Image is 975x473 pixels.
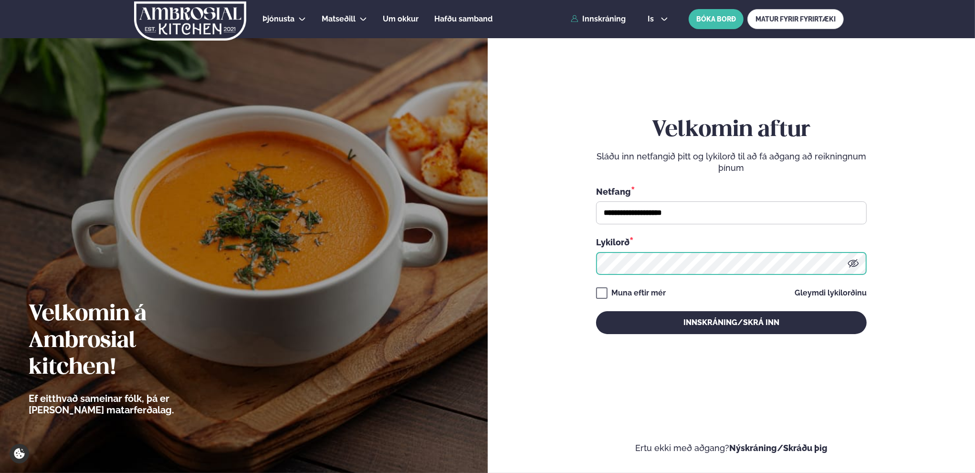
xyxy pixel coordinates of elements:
[29,393,227,416] p: Ef eitthvað sameinar fólk, þá er [PERSON_NAME] matarferðalag.
[747,9,844,29] a: MATUR FYRIR FYRIRTÆKI
[640,15,676,23] button: is
[596,185,867,198] div: Netfang
[322,13,356,25] a: Matseðill
[383,13,419,25] a: Um okkur
[10,444,29,463] a: Cookie settings
[596,117,867,144] h2: Velkomin aftur
[516,442,947,454] p: Ertu ekki með aðgang?
[795,289,867,297] a: Gleymdi lykilorðinu
[596,236,867,248] div: Lykilorð
[689,9,744,29] button: BÓKA BORÐ
[29,301,227,381] h2: Velkomin á Ambrosial kitchen!
[262,13,294,25] a: Þjónusta
[383,14,419,23] span: Um okkur
[434,13,493,25] a: Hafðu samband
[648,15,657,23] span: is
[133,1,247,41] img: logo
[729,443,828,453] a: Nýskráning/Skráðu þig
[322,14,356,23] span: Matseðill
[434,14,493,23] span: Hafðu samband
[262,14,294,23] span: Þjónusta
[596,151,867,174] p: Sláðu inn netfangið þitt og lykilorð til að fá aðgang að reikningnum þínum
[596,311,867,334] button: Innskráning/Skrá inn
[571,15,626,23] a: Innskráning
